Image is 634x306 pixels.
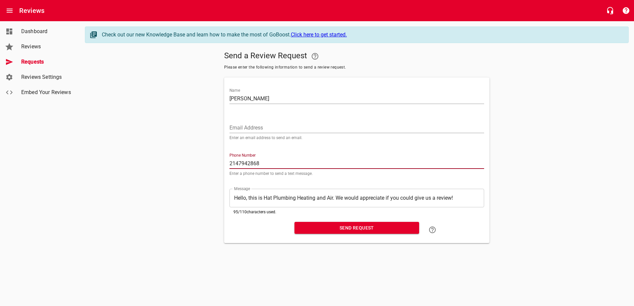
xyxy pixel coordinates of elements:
label: Name [229,88,240,92]
a: Learn how to "Send a Review Request" [424,222,440,238]
span: Requests [21,58,72,66]
a: Your Google or Facebook account must be connected to "Send a Review Request" [307,48,323,64]
label: Phone Number [229,153,256,157]
span: Reviews [21,43,72,51]
a: Click here to get started. [291,31,347,38]
div: Check out our new Knowledge Base and learn how to make the most of GoBoost. [102,31,622,39]
h6: Reviews [19,5,44,16]
textarea: Hello, this is Hat Plumbing Heating and Air. We would appreciate if you could give us a review! [234,195,479,201]
button: Support Portal [618,3,634,19]
span: Dashboard [21,27,72,35]
button: Send Request [294,222,419,234]
span: Reviews Settings [21,73,72,81]
span: 95 / 110 characters used. [233,210,276,214]
button: Open drawer [2,3,18,19]
button: Live Chat [602,3,618,19]
p: Enter an email address to send an email. [229,136,484,140]
p: Enter a phone number to send a text message. [229,172,484,176]
span: Please enter the following information to send a review request. [224,64,489,71]
span: Send Request [300,224,414,232]
h5: Send a Review Request [224,48,489,64]
span: Embed Your Reviews [21,88,72,96]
